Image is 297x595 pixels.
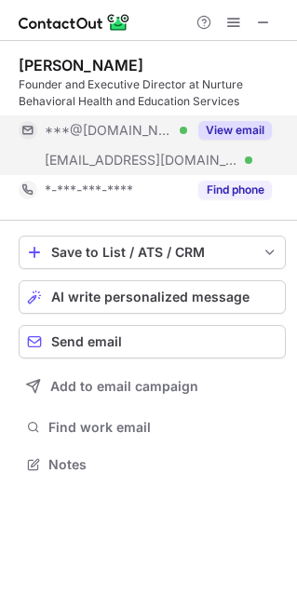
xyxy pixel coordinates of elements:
[50,379,198,394] span: Add to email campaign
[51,245,253,260] div: Save to List / ATS / CRM
[19,280,286,314] button: AI write personalized message
[19,452,286,478] button: Notes
[48,456,278,473] span: Notes
[19,325,286,358] button: Send email
[19,56,143,74] div: [PERSON_NAME]
[45,122,173,139] span: ***@[DOMAIN_NAME]
[48,419,278,436] span: Find work email
[51,334,122,349] span: Send email
[19,414,286,440] button: Find work email
[198,121,272,140] button: Reveal Button
[19,11,130,34] img: ContactOut v5.3.10
[198,181,272,199] button: Reveal Button
[19,370,286,403] button: Add to email campaign
[45,152,238,169] span: [EMAIL_ADDRESS][DOMAIN_NAME]
[19,236,286,269] button: save-profile-one-click
[19,76,286,110] div: Founder and Executive Director at Nurture Behavioral Health and Education Services
[51,290,250,304] span: AI write personalized message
